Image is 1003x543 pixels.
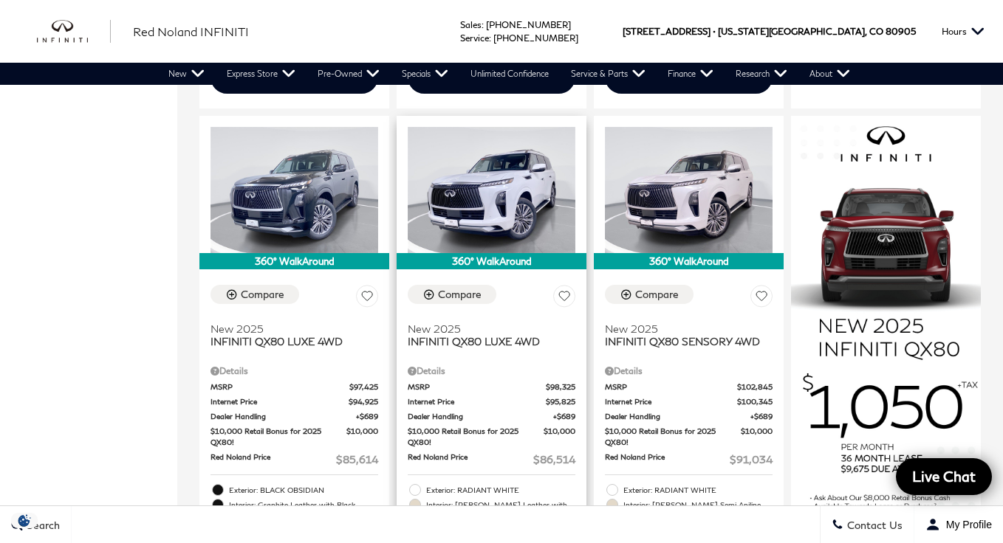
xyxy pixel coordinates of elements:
[408,127,575,252] img: 2025 INFINITI QX80 LUXE 4WD
[493,32,578,44] a: [PHONE_NUMBER]
[408,322,564,335] span: New 2025
[438,288,482,301] div: Compare
[914,506,1003,543] button: Open user profile menu
[336,452,378,467] span: $85,614
[896,458,992,495] a: Live Chat
[553,411,575,422] span: $689
[408,285,496,304] button: Compare Vehicle
[229,483,378,497] span: Exterior: BLACK OBSIDIAN
[408,426,544,448] span: $10,000 Retail Bonus for 2025 QX80!
[349,396,378,407] span: $94,925
[210,335,367,347] span: INFINITI QX80 LUXE 4WD
[940,519,992,530] span: My Profile
[356,411,378,422] span: $689
[605,313,773,347] a: New 2025INFINITI QX80 SENSORY 4WD
[408,364,575,378] div: Pricing Details - INFINITI QX80 LUXE 4WD
[408,411,575,422] a: Dealer Handling $689
[605,396,773,407] a: Internet Price $100,345
[605,426,741,448] span: $10,000 Retail Bonus for 2025 QX80!
[635,288,679,301] div: Compare
[349,381,378,392] span: $97,425
[426,497,575,527] span: Interior: [PERSON_NAME] Leather with Black Aluminum and Matte Chrome Trim
[605,411,773,422] a: Dealer Handling $689
[623,483,773,497] span: Exterior: RADIANT WHITE
[408,381,546,392] span: MSRP
[210,452,378,467] a: Red Noland Price $85,614
[605,396,737,407] span: Internet Price
[725,63,798,85] a: Research
[482,19,484,30] span: :
[307,63,391,85] a: Pre-Owned
[37,20,111,44] a: infiniti
[7,513,41,528] img: Opt-Out Icon
[750,285,773,312] button: Save Vehicle
[210,396,378,407] a: Internet Price $94,925
[605,381,737,392] span: MSRP
[560,63,657,85] a: Service & Parts
[605,452,730,467] span: Red Noland Price
[210,411,356,422] span: Dealer Handling
[459,63,560,85] a: Unlimited Confidence
[460,32,489,44] span: Service
[391,63,459,85] a: Specials
[23,519,60,531] span: Search
[210,426,346,448] span: $10,000 Retail Bonus for 2025 QX80!
[750,411,773,422] span: $689
[408,426,575,448] a: $10,000 Retail Bonus for 2025 QX80! $10,000
[737,396,773,407] span: $100,345
[426,483,575,497] span: Exterior: RADIANT WHITE
[623,497,773,542] span: Interior: [PERSON_NAME] Semi Aniline Leather with Open Pore Wood and Matte Chrome Trim
[737,381,773,392] span: $102,845
[730,452,773,467] span: $91,034
[486,19,571,30] a: [PHONE_NUMBER]
[605,381,773,392] a: MSRP $102,845
[210,313,378,347] a: New 2025INFINITI QX80 LUXE 4WD
[623,26,916,37] a: [STREET_ADDRESS] • [US_STATE][GEOGRAPHIC_DATA], CO 80905
[346,426,378,448] span: $10,000
[905,467,983,485] span: Live Chat
[210,285,299,304] button: Compare Vehicle
[533,452,575,467] span: $86,514
[216,63,307,85] a: Express Store
[741,426,773,448] span: $10,000
[408,396,546,407] span: Internet Price
[210,381,349,392] span: MSRP
[210,127,378,252] img: 2025 INFINITI QX80 LUXE 4WD
[210,381,378,392] a: MSRP $97,425
[210,396,349,407] span: Internet Price
[133,23,249,41] a: Red Noland INFINITI
[843,519,903,531] span: Contact Us
[408,396,575,407] a: Internet Price $95,825
[605,426,773,448] a: $10,000 Retail Bonus for 2025 QX80! $10,000
[397,253,586,269] div: 360° WalkAround
[7,513,41,528] section: Click to Open Cookie Consent Modal
[594,253,784,269] div: 360° WalkAround
[229,497,378,527] span: Interior: Graphite Leather with Black Aluminum and Matte Chrome Trim
[37,20,111,44] img: INFINITI
[210,411,378,422] a: Dealer Handling $689
[544,426,575,448] span: $10,000
[408,452,533,467] span: Red Noland Price
[657,63,725,85] a: Finance
[210,452,336,467] span: Red Noland Price
[356,285,378,312] button: Save Vehicle
[546,381,575,392] span: $98,325
[408,313,575,347] a: New 2025INFINITI QX80 LUXE 4WD
[210,322,367,335] span: New 2025
[605,285,694,304] button: Compare Vehicle
[133,24,249,38] span: Red Noland INFINITI
[546,396,575,407] span: $95,825
[408,381,575,392] a: MSRP $98,325
[605,364,773,378] div: Pricing Details - INFINITI QX80 SENSORY 4WD
[798,63,861,85] a: About
[199,253,389,269] div: 360° WalkAround
[210,364,378,378] div: Pricing Details - INFINITI QX80 LUXE 4WD
[157,63,861,85] nav: Main Navigation
[241,288,284,301] div: Compare
[408,452,575,467] a: Red Noland Price $86,514
[408,335,564,347] span: INFINITI QX80 LUXE 4WD
[605,452,773,467] a: Red Noland Price $91,034
[605,411,750,422] span: Dealer Handling
[210,426,378,448] a: $10,000 Retail Bonus for 2025 QX80! $10,000
[157,63,216,85] a: New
